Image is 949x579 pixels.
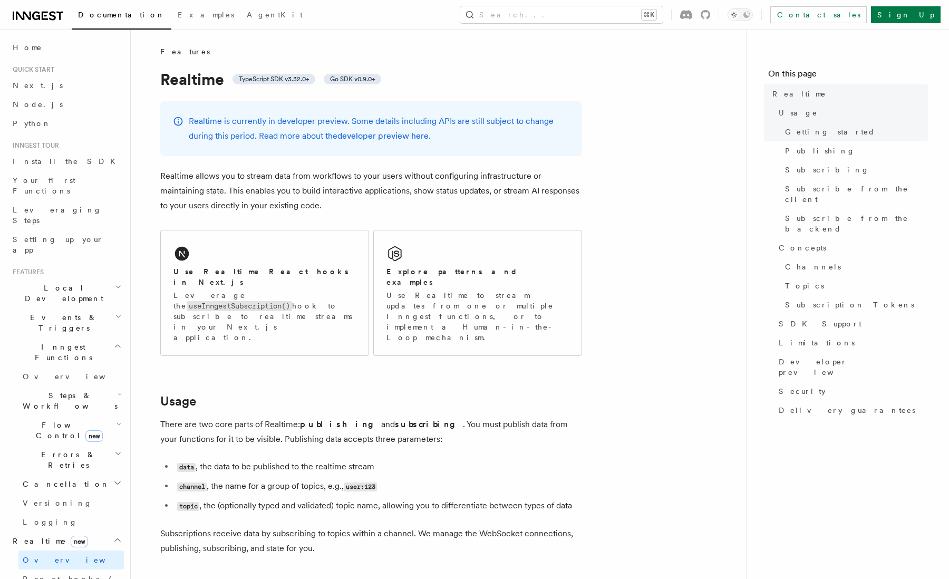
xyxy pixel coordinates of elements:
span: Overview [23,372,131,381]
a: Setting up your app [8,230,124,259]
span: Steps & Workflows [18,390,118,411]
a: Next.js [8,76,124,95]
span: Inngest tour [8,141,59,150]
span: Go SDK v0.9.0+ [330,75,375,83]
span: Versioning [23,499,92,507]
span: Setting up your app [13,235,103,254]
span: Node.js [13,100,63,109]
a: Explore patterns and examplesUse Realtime to stream updates from one or multiple Inngest function... [373,230,582,356]
span: Subscribing [785,165,869,175]
a: Python [8,114,124,133]
a: Home [8,38,124,57]
span: Security [779,386,826,397]
button: Inngest Functions [8,337,124,367]
span: Publishing [785,146,855,156]
a: SDK Support [774,314,928,333]
button: Cancellation [18,475,124,494]
p: Realtime allows you to stream data from workflows to your users without configuring infrastructur... [160,169,582,213]
a: Channels [781,257,928,276]
span: Subscription Tokens [785,300,914,310]
span: Logging [23,518,78,526]
span: Concepts [779,243,826,253]
span: Cancellation [18,479,110,489]
button: Flow Controlnew [18,416,124,445]
a: Getting started [781,122,928,141]
a: Contact sales [770,6,867,23]
code: topic [177,502,199,511]
h1: Realtime [160,70,582,89]
code: useInngestSubscription() [187,301,292,311]
button: Realtimenew [8,532,124,551]
a: AgentKit [240,3,309,28]
a: Security [774,382,928,401]
span: Overview [23,556,131,564]
span: Examples [178,11,234,19]
span: Your first Functions [13,176,75,195]
button: Steps & Workflows [18,386,124,416]
span: Topics [785,281,824,291]
span: Errors & Retries [18,449,114,470]
span: Features [8,268,44,276]
p: Leverage the hook to subscribe to realtime streams in your Next.js application. [173,290,356,343]
span: Next.js [13,81,63,90]
kbd: ⌘K [642,9,656,20]
a: Logging [18,513,124,532]
div: Inngest Functions [8,367,124,532]
span: SDK Support [779,319,861,329]
strong: publishing [300,419,381,429]
a: Install the SDK [8,152,124,171]
span: Usage [779,108,818,118]
a: Usage [774,103,928,122]
span: Getting started [785,127,875,137]
code: data [177,463,196,472]
span: Delivery guarantees [779,405,915,416]
h4: On this page [768,67,928,84]
span: Realtime [8,536,88,546]
a: Subscribe from the client [781,179,928,209]
span: Quick start [8,65,54,74]
span: TypeScript SDK v3.32.0+ [239,75,309,83]
span: Limitations [779,337,855,348]
a: Documentation [72,3,171,30]
a: Subscription Tokens [781,295,928,314]
a: Overview [18,551,124,570]
button: Toggle dark mode [728,8,753,21]
a: Limitations [774,333,928,352]
span: Subscribe from the client [785,184,928,205]
a: Topics [781,276,928,295]
a: Delivery guarantees [774,401,928,420]
span: Realtime [772,89,826,99]
p: Subscriptions receive data by subscribing to topics within a channel. We manage the WebSocket con... [160,526,582,556]
p: Realtime is currently in developer preview. Some details including APIs are still subject to chan... [189,114,569,143]
span: new [71,536,88,547]
li: , the data to be published to the realtime stream [174,459,582,475]
span: Developer preview [779,356,928,378]
span: Install the SDK [13,157,122,166]
li: , the (optionally typed and validated) topic name, allowing you to differentiate between types of... [174,498,582,514]
span: Leveraging Steps [13,206,102,225]
a: Examples [171,3,240,28]
button: Search...⌘K [460,6,663,23]
a: Subscribing [781,160,928,179]
li: , the name for a group of topics, e.g., [174,479,582,494]
span: Local Development [8,283,115,304]
span: AgentKit [247,11,303,19]
span: Subscribe from the backend [785,213,928,234]
span: Documentation [78,11,165,19]
span: Flow Control [18,420,116,441]
a: Realtime [768,84,928,103]
span: Events & Triggers [8,312,115,333]
a: Use Realtime React hooks in Next.jsLeverage theuseInngestSubscription()hook to subscribe to realt... [160,230,369,356]
span: Features [160,46,210,57]
h2: Use Realtime React hooks in Next.js [173,266,356,287]
button: Events & Triggers [8,308,124,337]
span: Python [13,119,51,128]
a: Concepts [774,238,928,257]
h2: Explore patterns and examples [386,266,569,287]
span: Home [13,42,42,53]
a: Leveraging Steps [8,200,124,230]
strong: subscribing [395,419,463,429]
p: Use Realtime to stream updates from one or multiple Inngest functions, or to implement a Human-in... [386,290,569,343]
a: Overview [18,367,124,386]
a: Your first Functions [8,171,124,200]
